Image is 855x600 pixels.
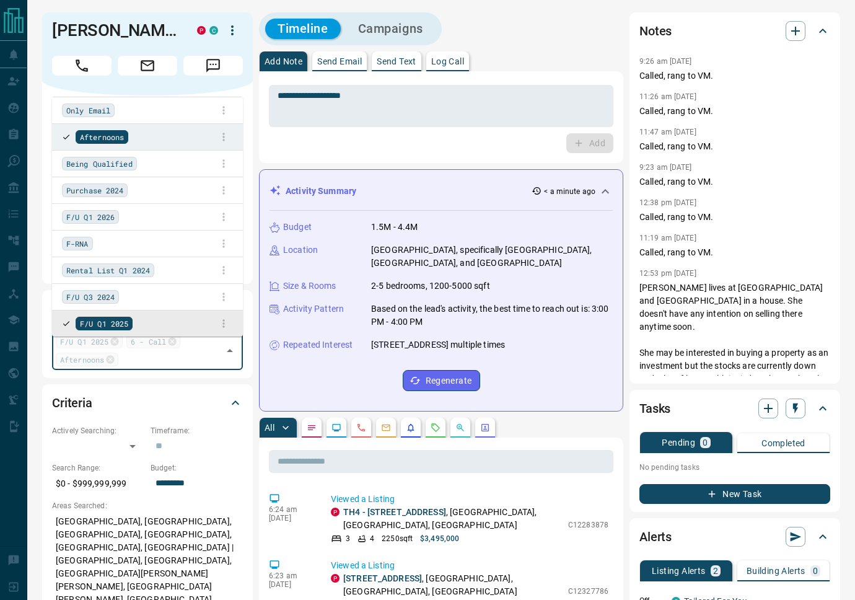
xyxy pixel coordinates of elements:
p: 0 [703,438,708,447]
p: Based on the lead's activity, the best time to reach out is: 3:00 PM - 4:00 PM [371,302,613,329]
p: $3,495,000 [420,533,459,544]
div: Activity Summary< a minute ago [270,180,613,203]
p: Timeframe: [151,425,243,436]
button: New Task [639,484,830,504]
p: Search Range: [52,462,144,474]
button: Regenerate [403,370,480,391]
span: Call [52,56,112,76]
button: Close [221,342,239,360]
p: 1.5M - 4.4M [371,221,418,234]
p: Actively Searching: [52,425,144,436]
span: Only Email [66,104,110,117]
p: Called, rang to VM. [639,105,830,118]
p: 11:19 am [DATE] [639,234,696,242]
h2: Tasks [639,399,670,418]
svg: Requests [431,423,441,433]
p: [PERSON_NAME] lives at [GEOGRAPHIC_DATA] and [GEOGRAPHIC_DATA] in a house. She doesn't have any i... [639,281,830,412]
p: Viewed a Listing [331,559,608,572]
p: Building Alerts [747,567,805,575]
svg: Agent Actions [480,423,490,433]
div: property.ca [331,574,340,583]
p: 2250 sqft [382,533,413,544]
span: Purchase 2024 [66,184,123,196]
a: [STREET_ADDRESS] [343,573,422,583]
span: F/U Q1 2026 [66,211,115,223]
p: Size & Rooms [283,280,336,293]
p: 12:53 pm [DATE] [639,269,696,278]
p: Send Text [377,57,416,66]
div: Tasks [639,394,830,423]
p: 9:23 am [DATE] [639,163,692,172]
p: Log Call [431,57,464,66]
p: Add Note [265,57,302,66]
span: F-RNA [66,237,89,250]
p: No pending tasks [639,458,830,477]
a: TH4 - [STREET_ADDRESS] [343,507,446,517]
p: 11:47 am [DATE] [639,128,696,136]
p: 11:26 am [DATE] [639,92,696,101]
p: Location [283,244,318,257]
p: [GEOGRAPHIC_DATA], specifically [GEOGRAPHIC_DATA], [GEOGRAPHIC_DATA], and [GEOGRAPHIC_DATA] [371,244,613,270]
div: Alerts [639,522,830,552]
p: 3 [346,533,350,544]
span: Rental List Q1 2024 [66,264,150,276]
p: [STREET_ADDRESS] multiple times [371,338,505,351]
p: 4 [370,533,374,544]
p: [DATE] [269,580,312,589]
p: $0 - $999,999,999 [52,474,144,494]
h2: Alerts [639,527,672,547]
svg: Opportunities [455,423,465,433]
p: Send Email [317,57,362,66]
p: C12327786 [568,586,608,597]
div: property.ca [197,26,206,35]
svg: Emails [381,423,391,433]
p: C12283878 [568,519,608,531]
p: 12:38 pm [DATE] [639,198,696,207]
p: Activity Summary [286,185,356,198]
p: Activity Pattern [283,302,344,315]
p: 6:24 am [269,505,312,514]
svg: Listing Alerts [406,423,416,433]
p: All [265,423,274,432]
p: < a minute ago [544,186,595,197]
span: Email [118,56,177,76]
span: Afternoons [80,131,124,143]
p: Viewed a Listing [331,493,608,506]
div: property.ca [331,508,340,516]
div: condos.ca [209,26,218,35]
p: Budget [283,221,312,234]
p: 2 [713,567,718,575]
p: Called, rang to VM. [639,140,830,153]
p: Pending [662,438,695,447]
div: Criteria [52,388,243,418]
p: Areas Searched: [52,500,243,511]
p: Listing Alerts [652,567,706,575]
p: , [GEOGRAPHIC_DATA], [GEOGRAPHIC_DATA], [GEOGRAPHIC_DATA] [343,572,562,598]
p: , [GEOGRAPHIC_DATA], [GEOGRAPHIC_DATA], [GEOGRAPHIC_DATA] [343,506,562,532]
h2: Notes [639,21,672,41]
button: Timeline [265,19,341,39]
p: 6:23 am [269,571,312,580]
span: Being Qualified [66,157,133,170]
p: Budget: [151,462,243,474]
span: F/U Q3 2024 [66,291,115,303]
p: [DATE] [269,514,312,523]
p: Called, rang to VM. [639,69,830,82]
p: Repeated Interest [283,338,353,351]
p: Completed [761,439,805,448]
button: Campaigns [346,19,436,39]
span: Message [183,56,243,76]
div: Notes [639,16,830,46]
h1: [PERSON_NAME] [52,20,178,40]
p: Called, rang to VM. [639,211,830,224]
p: 9:26 am [DATE] [639,57,692,66]
svg: Lead Browsing Activity [331,423,341,433]
p: 0 [813,567,818,575]
span: F/U Q1 2025 [80,317,128,330]
h2: Criteria [52,393,92,413]
svg: Notes [307,423,317,433]
p: 2-5 bedrooms, 1200-5000 sqft [371,280,490,293]
p: Called, rang to VM. [639,246,830,259]
p: Called, rang to VM. [639,175,830,188]
svg: Calls [356,423,366,433]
